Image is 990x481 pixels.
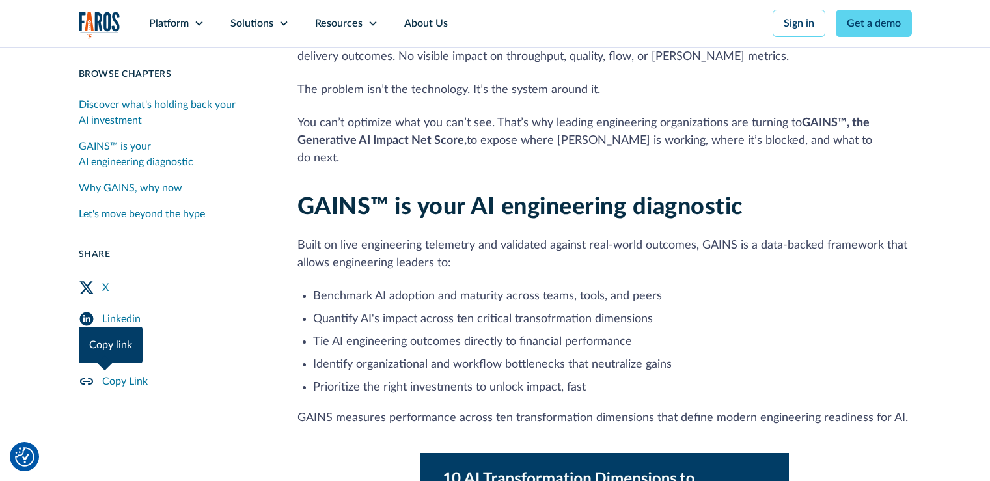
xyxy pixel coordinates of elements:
[149,16,189,31] div: Platform
[15,447,34,467] img: Revisit consent button
[773,10,825,37] a: Sign in
[313,333,912,351] li: Tie AI engineering outcomes directly to financial performance
[79,366,266,397] a: Copy Link
[79,12,120,38] img: Logo of the analytics and reporting company Faros.
[297,31,912,66] p: Our analysis of over 10,000 developers across 1,255 teams shows no consistent correlation between...
[313,310,912,328] li: Quantify AI's impact across ten critical transofrmation dimensions
[315,16,363,31] div: Resources
[79,12,120,38] a: home
[297,409,912,427] p: GAINS measures performance across ten transformation dimensions that define modern engineering re...
[297,115,912,167] p: You can’t optimize what you can’t see. That’s why leading engineering organizations are turning t...
[313,379,912,396] li: Prioritize the right investments to unlock impact, fast
[102,311,141,327] div: Linkedin
[230,16,273,31] div: Solutions
[79,272,266,303] a: Twitter Share
[79,248,266,262] div: Share
[79,68,266,81] div: Browse Chapters
[79,201,266,227] a: Let's move beyond the hype
[79,206,205,222] div: Let's move beyond the hype
[15,447,34,467] button: Cookie Settings
[297,81,912,99] p: The problem isn’t the technology. It’s the system around it.
[313,356,912,374] li: Identify organizational and workflow bottlenecks that neutralize gains
[297,237,912,272] p: Built on live engineering telemetry and validated against real-world outcomes, GAINS is a data-ba...
[102,280,109,295] div: X
[836,10,912,37] a: Get a demo
[89,337,132,353] div: Copy link
[79,133,266,175] a: GAINS™ is your AI engineering diagnostic
[79,92,266,133] a: Discover what's holding back your AI investment
[79,175,266,201] a: Why GAINS, why now
[297,193,912,221] h2: GAINS™ is your AI engineering diagnostic
[297,117,870,146] strong: GAINS™, the Generative AI Impact Net Score,
[313,288,912,305] li: Benchmark AI adoption and maturity across teams, tools, and peers
[79,97,266,128] div: Discover what's holding back your AI investment
[79,139,266,170] div: GAINS™ is your AI engineering diagnostic
[79,180,182,196] div: Why GAINS, why now
[79,303,266,335] a: LinkedIn Share
[79,335,266,366] a: Mail Share
[102,374,148,389] div: Copy Link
